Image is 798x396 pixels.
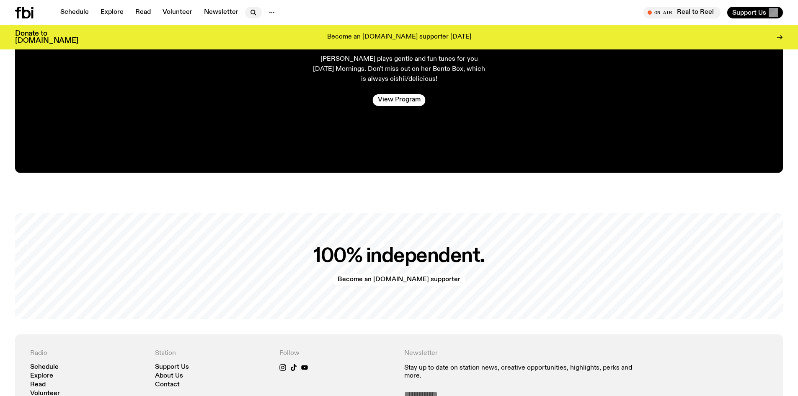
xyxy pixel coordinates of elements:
[155,373,183,379] a: About Us
[312,54,486,84] p: [PERSON_NAME] plays gentle and fun tunes for you [DATE] Mornings. Don't miss out on her Bento Box...
[130,7,156,18] a: Read
[373,94,426,106] a: View Program
[327,34,471,41] p: Become an [DOMAIN_NAME] supporter [DATE]
[30,364,59,370] a: Schedule
[155,382,180,388] a: Contact
[55,7,94,18] a: Schedule
[30,373,53,379] a: Explore
[158,7,197,18] a: Volunteer
[404,349,643,357] h4: Newsletter
[404,364,643,380] p: Stay up to date on station news, creative opportunities, highlights, perks and more.
[96,7,129,18] a: Explore
[155,364,189,370] a: Support Us
[643,7,721,18] button: On AirReal to Reel
[732,9,766,16] span: Support Us
[155,349,270,357] h4: Station
[15,30,78,44] h3: Donate to [DOMAIN_NAME]
[279,349,394,357] h4: Follow
[30,382,46,388] a: Read
[313,247,485,266] h2: 100% independent.
[333,274,465,286] a: Become an [DOMAIN_NAME] supporter
[30,349,145,357] h4: Radio
[199,7,243,18] a: Newsletter
[727,7,783,18] button: Support Us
